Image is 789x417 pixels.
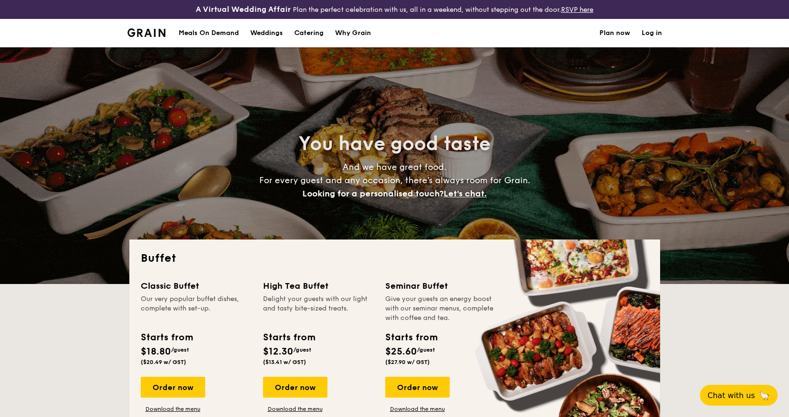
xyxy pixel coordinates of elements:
a: Plan now [599,19,630,47]
div: Our very popular buffet dishes, complete with set-up. [141,294,252,323]
span: /guest [417,346,435,353]
a: Log in [642,19,662,47]
span: $18.80 [141,346,171,357]
div: Order now [385,377,450,398]
a: Download the menu [263,405,327,413]
span: Chat with us [707,391,755,400]
div: Weddings [250,19,283,47]
button: Chat with us🦙 [700,385,778,406]
img: Grain [127,28,166,37]
h4: A Virtual Wedding Affair [196,4,291,15]
div: Order now [141,377,205,398]
div: Starts from [141,330,192,345]
a: Weddings [245,19,289,47]
span: Let's chat. [444,188,487,199]
span: ($20.49 w/ GST) [141,359,186,365]
a: Meals On Demand [173,19,245,47]
a: Logotype [127,28,166,37]
span: ($13.41 w/ GST) [263,359,306,365]
div: Delight your guests with our light and tasty bite-sized treats. [263,294,374,323]
div: Order now [263,377,327,398]
div: Give your guests an energy boost with our seminar menus, complete with coffee and tea. [385,294,496,323]
a: RSVP here [561,6,593,14]
span: /guest [293,346,311,353]
span: ($27.90 w/ GST) [385,359,430,365]
div: Seminar Buffet [385,279,496,293]
div: Starts from [263,330,315,345]
div: High Tea Buffet [263,279,374,293]
div: Plan the perfect celebration with us, all in a weekend, without stepping out the door. [132,4,658,15]
a: Download the menu [385,405,450,413]
a: Why Grain [329,19,377,47]
span: /guest [171,346,189,353]
a: Download the menu [141,405,205,413]
div: Why Grain [335,19,371,47]
div: Meals On Demand [179,19,239,47]
span: $25.60 [385,346,417,357]
div: Classic Buffet [141,279,252,293]
h1: Catering [294,19,324,47]
a: Catering [289,19,329,47]
span: $12.30 [263,346,293,357]
div: Starts from [385,330,437,345]
span: 🦙 [759,390,770,401]
h2: Buffet [141,251,649,266]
